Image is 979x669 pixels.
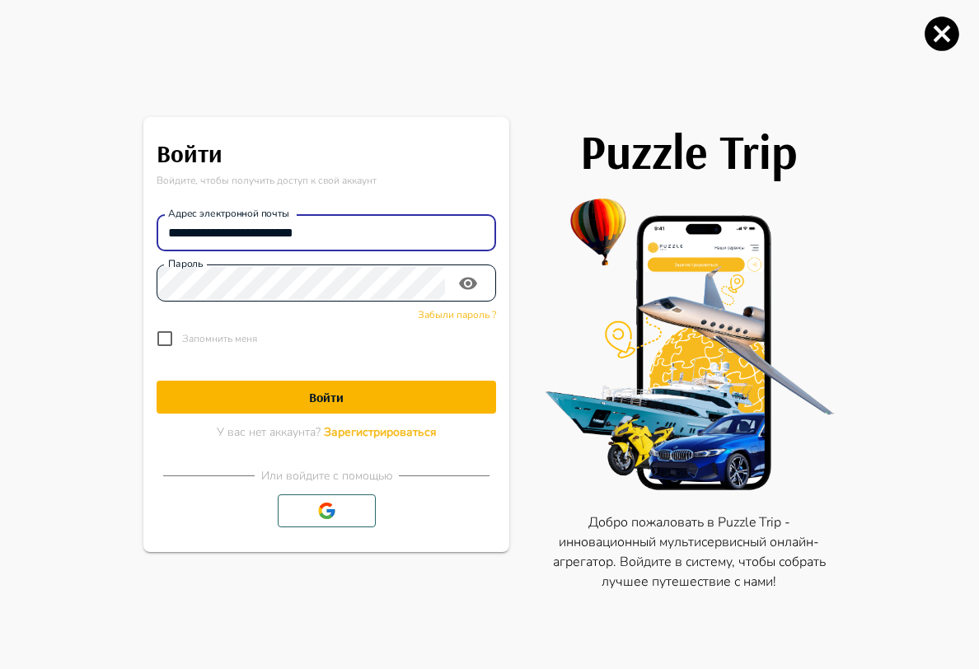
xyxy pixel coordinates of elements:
[452,267,485,300] button: toggle password visibility
[182,331,257,346] p: Запомнить меня
[157,381,496,414] button: Войти
[418,308,496,321] span: Забыли пароль ?
[157,390,496,405] h1: Войти
[157,173,496,188] p: Войдите, чтобы получить доступ к свой аккаунт
[168,257,204,271] label: Пароль
[542,124,836,180] h1: Puzzle Trip
[542,512,836,592] p: Добро пожаловать в Puzzle Trip - инновационный мультисервисный онлайн-агрегатор. Войдите в систем...
[217,423,437,441] p: У вас нет аккаунта?
[324,424,437,440] span: Зарегистрироваться
[157,133,496,173] h6: Войти
[261,467,392,484] p: Или войдите с помощью
[542,180,836,509] img: PuzzleTrip
[168,207,289,221] label: Адрес электронной почты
